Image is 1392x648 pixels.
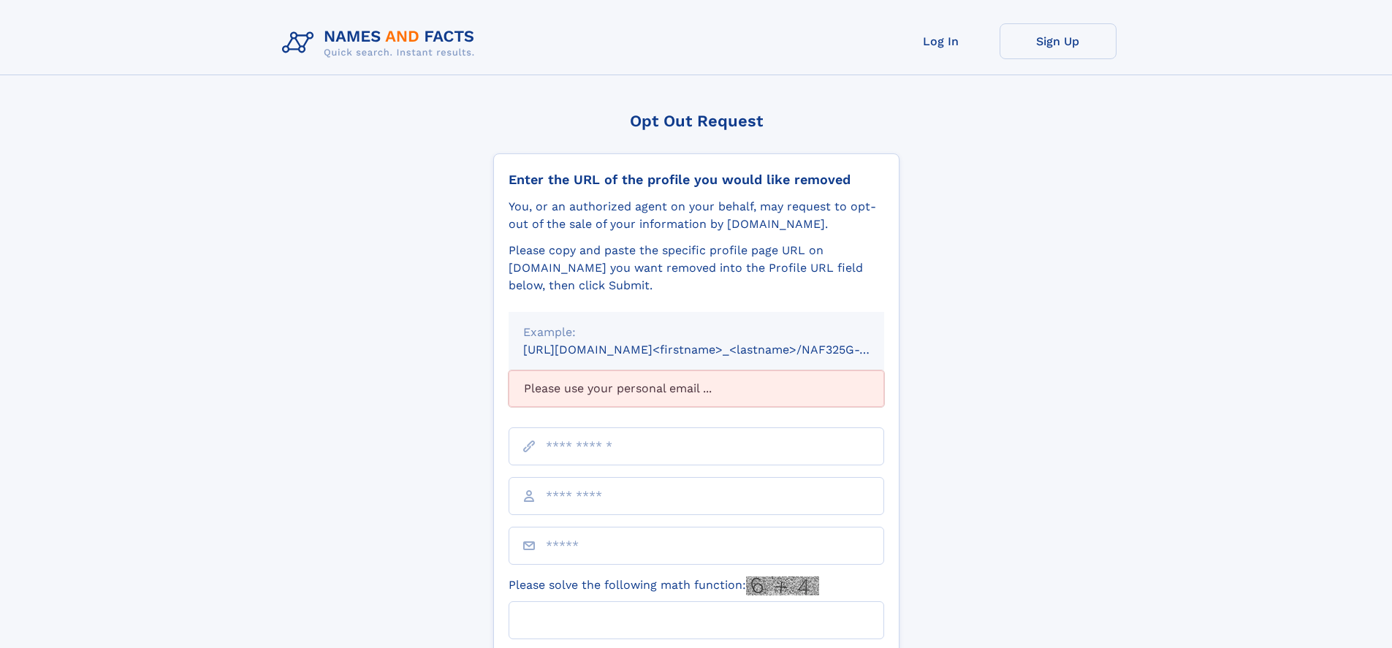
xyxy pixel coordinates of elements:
small: [URL][DOMAIN_NAME]<firstname>_<lastname>/NAF325G-xxxxxxxx [523,343,912,357]
a: Sign Up [1000,23,1117,59]
div: Please use your personal email ... [509,370,884,407]
div: Example: [523,324,870,341]
a: Log In [883,23,1000,59]
div: Opt Out Request [493,112,900,130]
img: Logo Names and Facts [276,23,487,63]
div: You, or an authorized agent on your behalf, may request to opt-out of the sale of your informatio... [509,198,884,233]
div: Enter the URL of the profile you would like removed [509,172,884,188]
label: Please solve the following math function: [509,576,819,595]
div: Please copy and paste the specific profile page URL on [DOMAIN_NAME] you want removed into the Pr... [509,242,884,294]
